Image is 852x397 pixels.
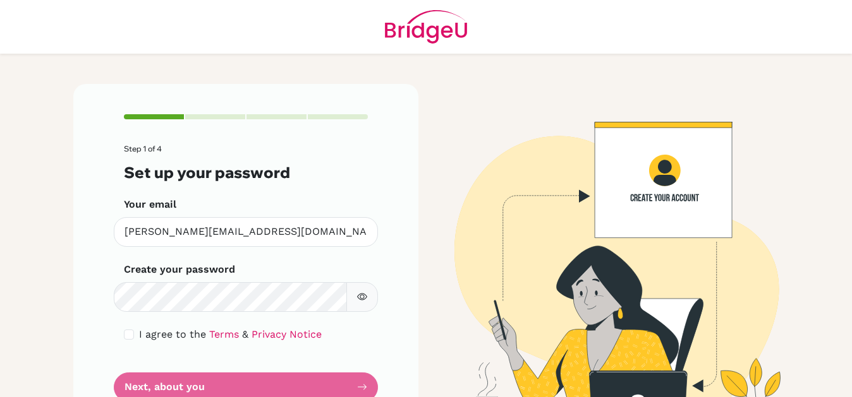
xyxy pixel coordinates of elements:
[252,328,322,340] a: Privacy Notice
[124,163,368,182] h3: Set up your password
[209,328,239,340] a: Terms
[139,328,206,340] span: I agree to the
[124,197,176,212] label: Your email
[124,262,235,277] label: Create your password
[124,144,162,153] span: Step 1 of 4
[114,217,378,247] input: Insert your email*
[242,328,248,340] span: &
